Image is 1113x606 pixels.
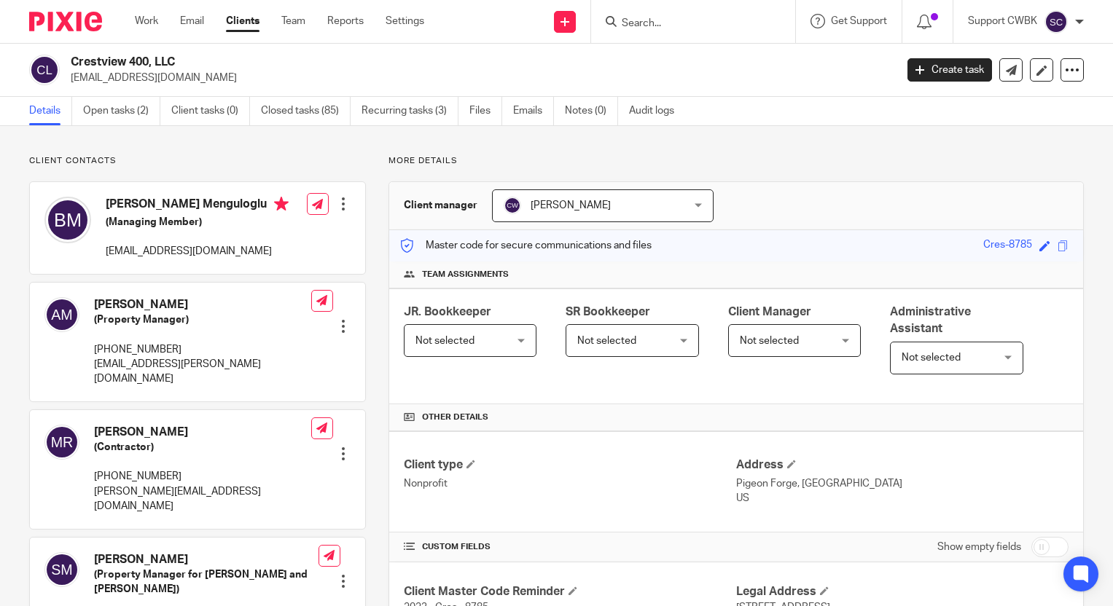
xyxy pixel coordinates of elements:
img: svg%3E [44,552,79,587]
p: Pigeon Forge, [GEOGRAPHIC_DATA] [736,476,1069,491]
p: [PHONE_NUMBER] [94,469,311,484]
h4: Client type [404,457,736,473]
a: Clients [226,14,259,28]
a: Client tasks (0) [171,97,250,125]
a: Settings [386,14,424,28]
p: More details [388,155,1084,167]
h5: (Property Manager for [PERSON_NAME] and [PERSON_NAME]) [94,567,319,597]
a: Audit logs [629,97,685,125]
h5: (Property Manager) [94,312,311,327]
h4: Client Master Code Reminder [404,584,736,599]
h4: CUSTOM FIELDS [404,541,736,553]
p: [EMAIL_ADDRESS][PERSON_NAME][DOMAIN_NAME] [94,357,311,387]
span: Administrative Assistant [890,306,971,334]
a: Reports [327,14,364,28]
span: Not selected [415,336,475,346]
h4: Legal Address [736,584,1069,599]
h4: [PERSON_NAME] [94,425,311,440]
a: Files [469,97,502,125]
h4: [PERSON_NAME] [94,297,311,312]
p: US [736,491,1069,505]
p: [PERSON_NAME][EMAIL_ADDRESS][DOMAIN_NAME] [94,484,311,514]
p: Nonprofit [404,476,736,491]
h4: [PERSON_NAME] Menguloglu [106,197,289,215]
img: svg%3E [29,55,60,85]
p: Master code for secure communications and files [400,238,652,253]
a: Recurring tasks (3) [362,97,458,125]
span: [PERSON_NAME] [531,200,611,210]
a: Create task [907,58,992,82]
span: Client Manager [728,306,811,318]
span: Not selected [902,353,961,363]
a: Email [180,14,204,28]
span: Not selected [740,336,799,346]
span: Team assignments [422,269,509,280]
p: Support CWBK [968,14,1037,28]
h3: Client manager [404,198,477,213]
a: Work [135,14,158,28]
img: svg%3E [44,197,91,243]
span: SR Bookkeeper [566,306,650,318]
span: Get Support [831,16,887,26]
img: Pixie [29,12,102,31]
img: svg%3E [1044,10,1068,34]
a: Closed tasks (85) [261,97,351,125]
p: [PHONE_NUMBER] [94,342,311,357]
h5: (Managing Member) [106,215,289,229]
span: Not selected [577,336,636,346]
p: [EMAIL_ADDRESS][DOMAIN_NAME] [106,244,289,259]
img: svg%3E [44,297,79,332]
a: Notes (0) [565,97,618,125]
div: Cres-8785 [983,237,1032,254]
i: Primary [274,197,289,211]
h4: [PERSON_NAME] [94,552,319,567]
img: svg%3E [44,425,79,460]
h2: Crestview 400, LLC [71,55,722,70]
input: Search [620,17,751,31]
label: Show empty fields [937,540,1021,554]
img: svg%3E [504,197,521,214]
a: Details [29,97,72,125]
h5: (Contractor) [94,440,311,454]
a: Team [281,14,305,28]
span: JR. Bookkeeper [404,306,491,318]
a: Emails [513,97,554,125]
p: Client contacts [29,155,366,167]
p: [EMAIL_ADDRESS][DOMAIN_NAME] [71,71,886,85]
a: Open tasks (2) [83,97,160,125]
span: Other details [422,412,488,423]
h4: Address [736,457,1069,473]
